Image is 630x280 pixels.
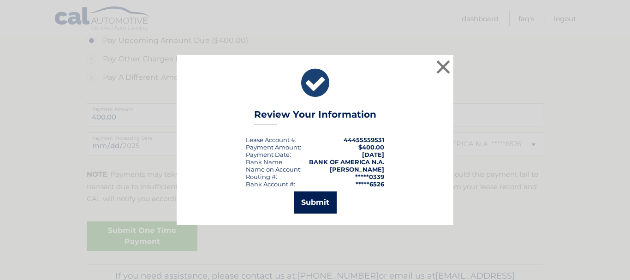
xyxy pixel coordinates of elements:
strong: BANK OF AMERICA N.A. [309,158,384,166]
div: Bank Account #: [246,180,295,188]
button: × [434,58,452,76]
button: Submit [294,191,337,214]
span: [DATE] [362,151,384,158]
span: Payment Date [246,151,290,158]
div: Bank Name: [246,158,284,166]
strong: 44455559531 [344,136,384,143]
div: Routing #: [246,173,277,180]
div: Lease Account #: [246,136,297,143]
div: Payment Amount: [246,143,301,151]
span: $400.00 [358,143,384,151]
div: : [246,151,291,158]
h3: Review Your Information [254,109,376,125]
strong: [PERSON_NAME] [330,166,384,173]
div: Name on Account: [246,166,302,173]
